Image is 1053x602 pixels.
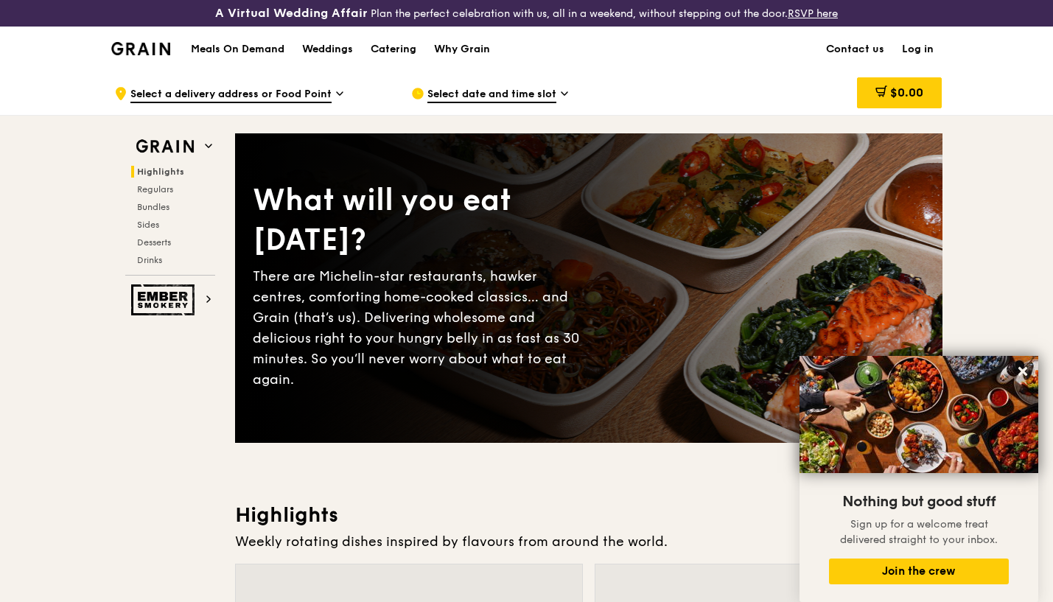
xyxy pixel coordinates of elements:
[137,202,169,212] span: Bundles
[788,7,838,20] a: RSVP here
[817,27,893,71] a: Contact us
[253,181,589,260] div: What will you eat [DATE]?
[137,255,162,265] span: Drinks
[890,85,923,99] span: $0.00
[434,27,490,71] div: Why Grain
[130,87,332,103] span: Select a delivery address or Food Point
[137,184,173,195] span: Regulars
[302,27,353,71] div: Weddings
[137,237,171,248] span: Desserts
[111,26,171,70] a: GrainGrain
[840,518,998,546] span: Sign up for a welcome treat delivered straight to your inbox.
[425,27,499,71] a: Why Grain
[137,167,184,177] span: Highlights
[131,284,199,315] img: Ember Smokery web logo
[111,42,171,55] img: Grain
[362,27,425,71] a: Catering
[1011,360,1035,383] button: Close
[842,493,996,511] span: Nothing but good stuff
[131,133,199,160] img: Grain web logo
[893,27,942,71] a: Log in
[829,559,1009,584] button: Join the crew
[427,87,556,103] span: Select date and time slot
[215,6,368,21] h3: A Virtual Wedding Affair
[800,356,1038,473] img: DSC07876-Edit02-Large.jpeg
[235,531,942,552] div: Weekly rotating dishes inspired by flavours from around the world.
[293,27,362,71] a: Weddings
[137,220,159,230] span: Sides
[371,27,416,71] div: Catering
[175,6,878,21] div: Plan the perfect celebration with us, all in a weekend, without stepping out the door.
[235,502,942,528] h3: Highlights
[253,266,589,390] div: There are Michelin-star restaurants, hawker centres, comforting home-cooked classics… and Grain (...
[191,42,284,57] h1: Meals On Demand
